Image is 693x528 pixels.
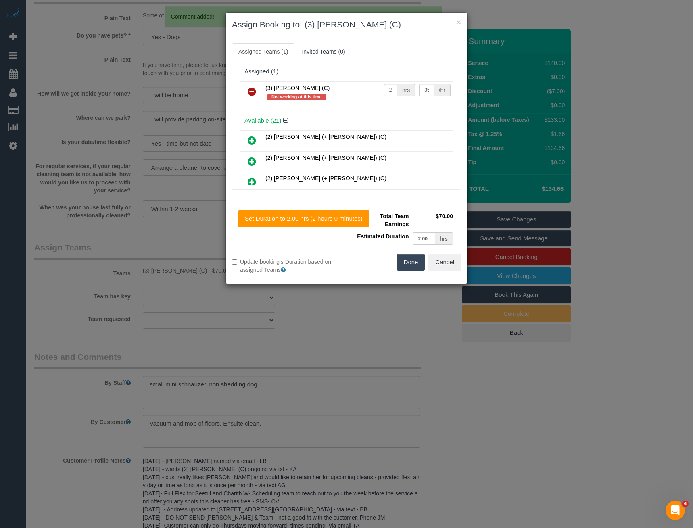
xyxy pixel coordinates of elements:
[666,501,685,520] iframe: Intercom live chat
[353,210,411,230] td: Total Team Earnings
[232,258,340,274] label: Update booking's Duration based on assigned Teams
[244,117,449,124] h4: Available (21)
[265,154,386,161] span: (2) [PERSON_NAME] (+ [PERSON_NAME]) (C)
[232,19,461,31] h3: Assign Booking to: (3) [PERSON_NAME] (C)
[232,259,237,265] input: Update booking's Duration based on assigned Teams
[267,94,326,100] span: Not working at this time
[357,233,409,240] span: Estimated Duration
[435,232,453,245] div: hrs
[397,254,425,271] button: Done
[397,84,415,96] div: hrs
[434,84,451,96] div: /hr
[232,43,294,60] a: Assigned Teams (1)
[411,210,455,230] td: $70.00
[238,210,369,227] button: Set Duration to 2.00 hrs (2 hours 0 minutes)
[456,18,461,26] button: ×
[265,85,330,91] span: (3) [PERSON_NAME] (C)
[265,175,386,182] span: (2) [PERSON_NAME] (+ [PERSON_NAME]) (C)
[265,134,386,140] span: (2) [PERSON_NAME] (+ [PERSON_NAME]) (C)
[682,501,689,507] span: 4
[428,254,461,271] button: Cancel
[244,68,449,75] div: Assigned (1)
[295,43,351,60] a: Invited Teams (0)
